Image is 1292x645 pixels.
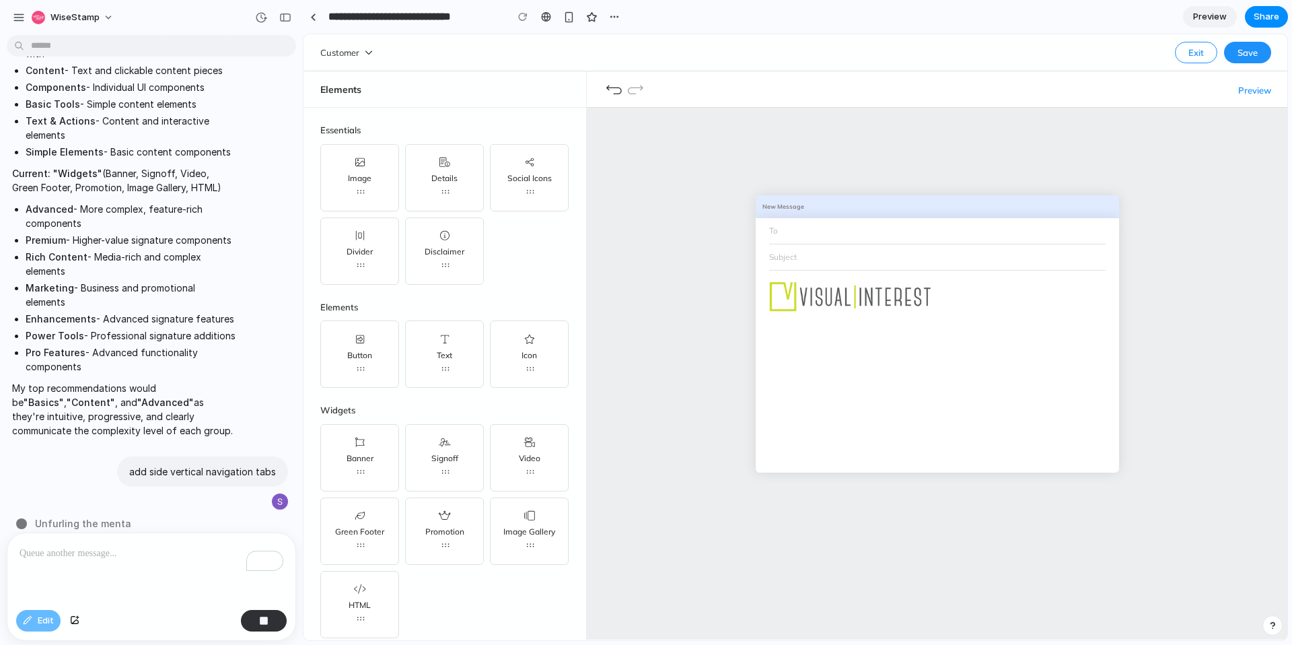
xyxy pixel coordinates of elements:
[1183,6,1237,28] a: Preview
[12,381,237,438] p: My top recommendations would be , , and as they're intuitive, progressive, and clearly communicat...
[26,282,74,294] strong: Marketing
[1245,6,1288,28] button: Share
[466,210,802,236] div: Subject
[26,345,237,374] li: - Advanced functionality components
[1254,10,1279,24] span: Share
[466,184,802,210] div: To
[26,312,237,326] li: - Advanced signature features
[26,97,237,111] li: - Simple content elements
[26,234,66,246] strong: Premium
[452,161,816,184] div: New Message
[26,80,237,94] li: - Individual UI components
[50,11,100,24] span: WiseStamp
[26,313,96,325] strong: Enhancements
[26,233,237,247] li: - Higher-value signature components
[26,347,85,358] strong: Pro Features
[26,146,104,158] strong: Simple Elements
[26,65,65,76] strong: Content
[462,246,630,277] img: Photo
[26,281,237,309] li: - Business and promotional elements
[24,397,64,408] strong: "Basics"
[12,168,102,179] strong: Current: "Widgets"
[67,397,115,408] strong: "Content"
[26,81,86,93] strong: Components
[26,115,96,127] strong: Text & Actions
[26,329,237,343] li: - Professional signature additions
[35,516,131,531] span: Unfurling the menta
[129,465,276,479] p: add side vertical navigation tabs
[26,63,237,77] li: - Text and clickable content pieces
[26,202,237,230] li: - More complex, feature-rich components
[12,166,237,195] p: (Banner, Signoff, Video, Green Footer, Promotion, Image Gallery, HTML)
[137,397,194,408] strong: "Advanced"
[26,145,237,159] li: - Basic content components
[26,114,237,142] li: - Content and interactive elements
[26,251,87,263] strong: Rich Content
[7,533,295,605] div: To enrich screen reader interactions, please activate Accessibility in Grammarly extension settings
[26,98,80,110] strong: Basic Tools
[1193,10,1227,24] span: Preview
[26,203,73,215] strong: Advanced
[26,7,120,28] button: WiseStamp
[935,50,968,61] button: Preview
[26,250,237,278] li: - Media-rich and complex elements
[303,34,1287,640] iframe: To enrich screen reader interactions, please activate Accessibility in Grammarly extension settings
[26,330,84,341] strong: Power Tools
